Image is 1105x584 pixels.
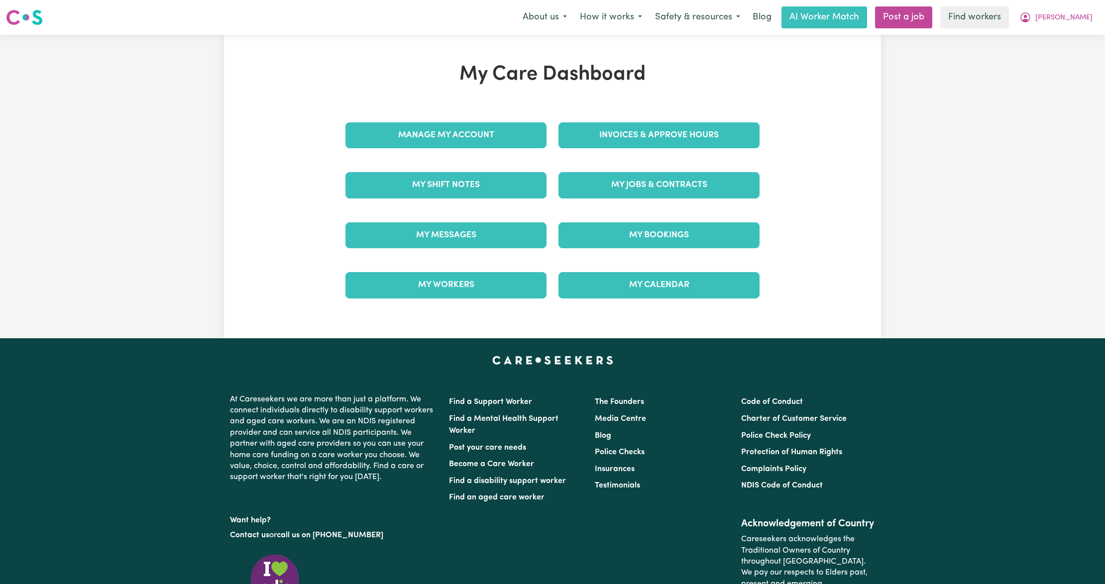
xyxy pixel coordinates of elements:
a: My Shift Notes [345,172,547,198]
a: Careseekers logo [6,6,43,29]
span: [PERSON_NAME] [1035,12,1093,23]
a: Invoices & Approve Hours [558,122,760,148]
a: Blog [747,6,777,28]
a: NDIS Code of Conduct [741,482,823,489]
a: My Calendar [558,272,760,298]
a: My Bookings [558,222,760,248]
a: Find workers [940,6,1009,28]
p: Want help? [230,511,437,526]
a: Find a disability support worker [449,477,566,485]
a: Insurances [595,465,635,473]
a: Contact us [230,531,269,539]
a: Blog [595,432,611,440]
a: call us on [PHONE_NUMBER] [277,531,383,539]
a: My Messages [345,222,547,248]
h2: Acknowledgement of Country [741,518,875,530]
a: Become a Care Worker [449,460,534,468]
a: Media Centre [595,415,646,423]
a: Police Checks [595,448,645,456]
img: Careseekers logo [6,8,43,26]
p: or [230,526,437,545]
button: How it works [573,7,649,28]
a: Find a Support Worker [449,398,532,406]
a: My Workers [345,272,547,298]
button: My Account [1013,7,1099,28]
a: AI Worker Match [781,6,867,28]
a: Careseekers home page [492,356,613,364]
a: Complaints Policy [741,465,806,473]
button: About us [516,7,573,28]
p: At Careseekers we are more than just a platform. We connect individuals directly to disability su... [230,390,437,487]
iframe: Button to launch messaging window, conversation in progress [1065,544,1097,576]
button: Safety & resources [649,7,747,28]
a: Find a Mental Health Support Worker [449,415,558,435]
a: Post a job [875,6,932,28]
a: Post your care needs [449,444,526,452]
a: Code of Conduct [741,398,803,406]
a: Manage My Account [345,122,547,148]
a: The Founders [595,398,644,406]
a: Charter of Customer Service [741,415,847,423]
a: Testimonials [595,482,640,489]
h1: My Care Dashboard [339,63,766,87]
a: My Jobs & Contracts [558,172,760,198]
a: Protection of Human Rights [741,448,842,456]
a: Find an aged care worker [449,493,545,501]
a: Police Check Policy [741,432,811,440]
